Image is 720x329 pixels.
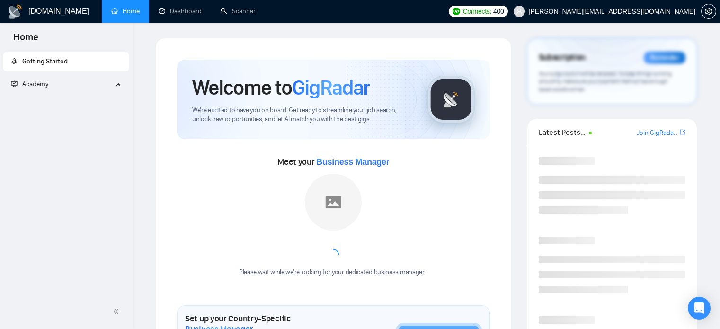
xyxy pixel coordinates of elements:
[327,248,340,261] span: loading
[292,75,370,100] span: GigRadar
[277,157,389,167] span: Meet your
[453,8,460,15] img: upwork-logo.png
[159,7,202,15] a: dashboardDashboard
[305,174,362,231] img: placeholder.png
[316,157,389,167] span: Business Manager
[6,30,46,50] span: Home
[192,75,370,100] h1: Welcome to
[11,58,18,64] span: rocket
[11,80,18,87] span: fund-projection-screen
[701,4,716,19] button: setting
[22,57,68,65] span: Getting Started
[680,128,685,137] a: export
[539,126,586,138] span: Latest Posts from the GigRadar Community
[637,128,678,138] a: Join GigRadar Slack Community
[233,268,434,277] div: Please wait while we're looking for your dedicated business manager...
[427,76,475,123] img: gigradar-logo.png
[688,297,711,320] div: Open Intercom Messenger
[113,307,122,316] span: double-left
[644,52,685,64] div: Reminder
[701,8,716,15] a: setting
[22,80,48,88] span: Academy
[539,70,672,93] span: Your subscription will be renewed. To keep things running smoothly, make sure your payment method...
[111,7,140,15] a: homeHome
[680,128,685,136] span: export
[3,52,129,71] li: Getting Started
[463,6,491,17] span: Connects:
[539,50,586,66] span: Subscription
[11,80,48,88] span: Academy
[516,8,523,15] span: user
[702,8,716,15] span: setting
[493,6,504,17] span: 400
[192,106,412,124] span: We're excited to have you on board. Get ready to streamline your job search, unlock new opportuni...
[221,7,256,15] a: searchScanner
[8,4,23,19] img: logo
